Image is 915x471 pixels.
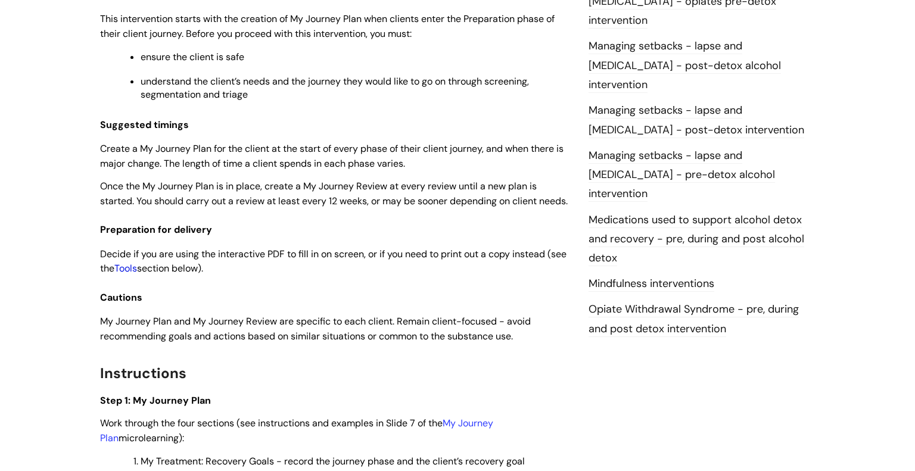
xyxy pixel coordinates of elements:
[589,148,775,202] a: Managing setbacks - lapse and [MEDICAL_DATA] - pre-detox alcohol intervention
[100,13,555,40] span: This intervention starts with the creation of My Journey Plan when clients enter the Preparation ...
[100,364,186,382] span: Instructions
[589,213,804,267] a: Medications used to support alcohol detox and recovery - pre, during and post alcohol detox
[589,103,804,138] a: Managing setbacks - lapse and [MEDICAL_DATA] - post-detox intervention
[114,262,137,275] a: Tools
[589,302,799,336] a: Opiate Withdrawal Syndrome - pre, during and post detox intervention
[100,291,142,304] span: Cautions
[100,315,531,342] span: My Journey Plan and My Journey Review are specific to each client. Remain client-focused - avoid ...
[100,142,564,170] span: Create a My Journey Plan for the client at the start of every phase of their client journey, and ...
[589,39,781,93] a: Managing setbacks - lapse and [MEDICAL_DATA] - post-detox alcohol intervention
[100,180,568,207] span: Once the My Journey Plan is in place, create a My Journey Review at every review until a new plan...
[589,276,714,292] a: Mindfulness interventions
[100,118,189,131] span: Suggested timings
[141,75,529,101] span: understand the client’s needs and the journey they would like to go on through screening, segment...
[100,223,212,236] span: Preparation for delivery
[100,417,493,444] a: My Journey Plan
[100,248,567,275] span: Decide if you are using the interactive PDF to fill in on screen, or if you need to print out a c...
[141,51,244,63] span: ensure the client is safe
[100,417,493,444] span: Work through the four sections (see instructions and examples in Slide 7 of the microlearning):
[100,394,211,407] span: Step 1: My Journey Plan
[141,455,525,467] span: My Treatment: Recovery Goals - record the journey phase and the client’s recovery goal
